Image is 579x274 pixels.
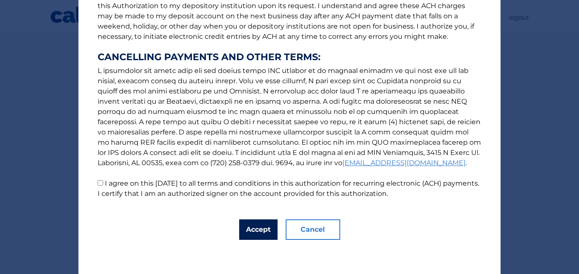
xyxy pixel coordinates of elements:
[286,219,340,240] button: Cancel
[342,159,466,167] a: [EMAIL_ADDRESS][DOMAIN_NAME]
[98,52,481,62] strong: CANCELLING PAYMENTS AND OTHER TERMS:
[239,219,278,240] button: Accept
[98,179,479,198] label: I agree on this [DATE] to all terms and conditions in this authorization for recurring electronic...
